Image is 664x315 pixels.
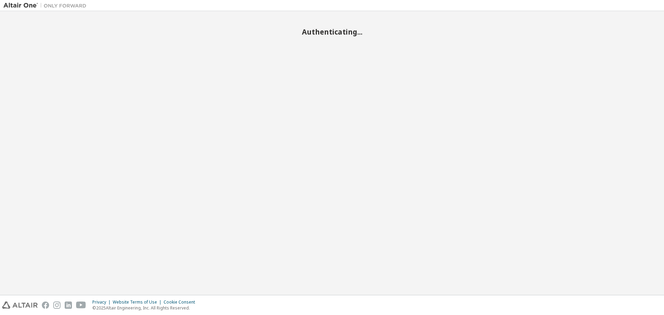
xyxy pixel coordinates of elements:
img: altair_logo.svg [2,302,38,309]
img: youtube.svg [76,302,86,309]
div: Privacy [92,299,113,305]
p: © 2025 Altair Engineering, Inc. All Rights Reserved. [92,305,199,311]
div: Website Terms of Use [113,299,164,305]
img: facebook.svg [42,302,49,309]
div: Cookie Consent [164,299,199,305]
img: linkedin.svg [65,302,72,309]
img: instagram.svg [53,302,61,309]
img: Altair One [3,2,90,9]
h2: Authenticating... [3,27,661,36]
